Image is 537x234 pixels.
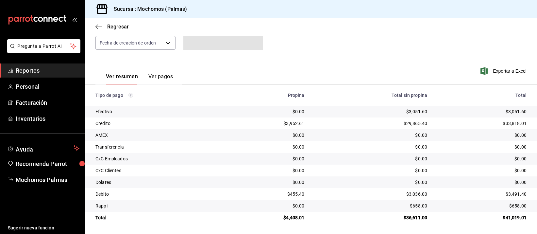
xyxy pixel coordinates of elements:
div: $0.00 [315,179,428,186]
div: Propina [231,93,305,98]
div: $3,051.60 [315,108,428,115]
div: $0.00 [315,167,428,174]
div: $29,865.40 [315,120,428,127]
span: Mochomos Palmas [16,175,79,184]
div: $0.00 [231,108,305,115]
div: $3,036.00 [315,191,428,197]
button: Ver resumen [106,73,138,84]
div: $0.00 [438,167,527,174]
div: $0.00 [438,132,527,138]
h3: Sucursal: Mochomos (Palmas) [109,5,187,13]
a: Pregunta a Parrot AI [5,47,80,54]
div: $3,952.61 [231,120,305,127]
button: Ver pagos [148,73,173,84]
div: $658.00 [315,203,428,209]
span: Ayuda [16,144,71,152]
div: $0.00 [315,132,428,138]
div: $0.00 [231,155,305,162]
div: $0.00 [438,155,527,162]
div: Total sin propina [315,93,428,98]
div: $0.00 [231,203,305,209]
div: AMEX [95,132,221,138]
div: $455.40 [231,191,305,197]
span: Inventarios [16,114,79,123]
div: $4,408.01 [231,214,305,221]
div: Rappi [95,203,221,209]
div: $0.00 [231,179,305,186]
div: $658.00 [438,203,527,209]
span: Facturación [16,98,79,107]
div: $0.00 [438,144,527,150]
div: $0.00 [231,144,305,150]
span: Personal [16,82,79,91]
button: Regresar [95,24,129,30]
span: Pregunta a Parrot AI [18,43,70,50]
div: $41,019.01 [438,214,527,221]
span: Reportes [16,66,79,75]
div: $0.00 [231,132,305,138]
div: CxC Empleados [95,155,221,162]
button: open_drawer_menu [72,17,77,22]
div: $36,611.00 [315,214,428,221]
div: Efectivo [95,108,221,115]
div: Tipo de pago [95,93,221,98]
div: $3,051.60 [438,108,527,115]
svg: Los pagos realizados con Pay y otras terminales son montos brutos. [128,93,133,98]
span: Regresar [107,24,129,30]
div: Total [438,93,527,98]
div: $0.00 [231,167,305,174]
div: CxC Clientes [95,167,221,174]
div: $3,491.40 [438,191,527,197]
div: Total [95,214,221,221]
div: $33,818.01 [438,120,527,127]
button: Exportar a Excel [482,67,527,75]
span: Recomienda Parrot [16,159,79,168]
div: $0.00 [315,155,428,162]
div: navigation tabs [106,73,173,84]
div: $0.00 [438,179,527,186]
div: Dolares [95,179,221,186]
div: Debito [95,191,221,197]
span: Sugerir nueva función [8,225,79,231]
div: Credito [95,120,221,127]
button: Pregunta a Parrot AI [7,39,80,53]
div: $0.00 [315,144,428,150]
div: Transferencia [95,144,221,150]
span: Fecha de creación de orden [100,40,156,46]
